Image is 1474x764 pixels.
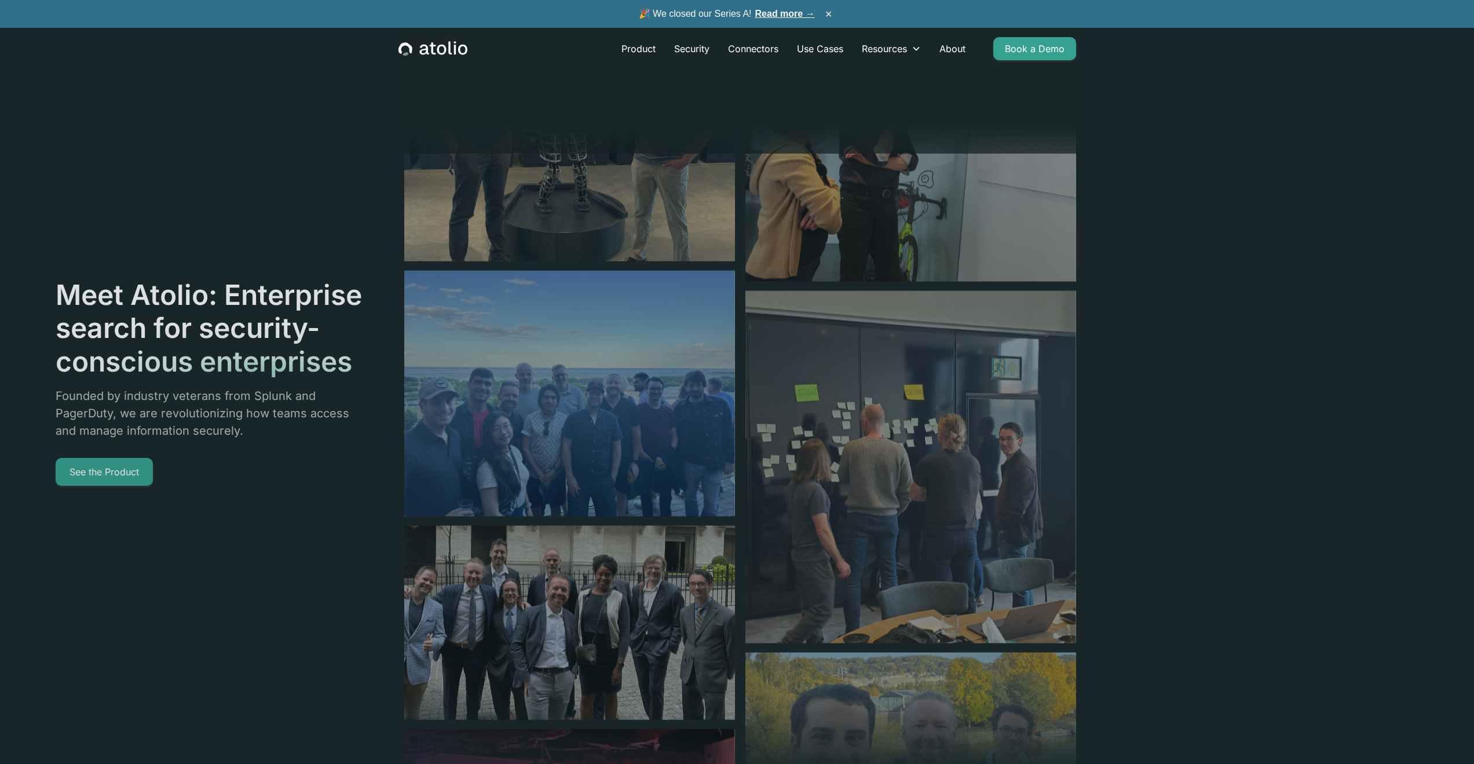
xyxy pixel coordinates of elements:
[398,41,467,56] a: home
[853,37,930,60] div: Resources
[639,7,815,21] span: 🎉 We closed our Series A!
[404,525,735,720] img: image
[930,37,975,60] a: About
[612,37,665,60] a: Product
[862,42,907,56] div: Resources
[745,291,1076,643] img: image
[56,387,364,439] p: Founded by industry veterans from Splunk and PagerDuty, we are revolutionizing how teams access a...
[755,9,815,19] a: Read more →
[56,278,364,379] h1: Meet Atolio: Enterprise search for security-conscious enterprises
[822,8,836,20] button: ×
[665,37,719,60] a: Security
[993,37,1076,60] a: Book a Demo
[56,458,153,486] a: See the Product
[788,37,853,60] a: Use Cases
[404,271,735,516] img: image
[719,37,788,60] a: Connectors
